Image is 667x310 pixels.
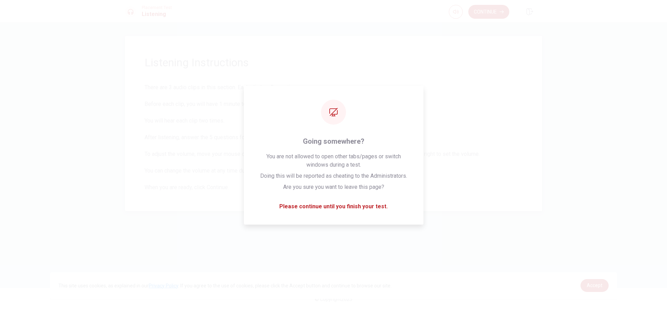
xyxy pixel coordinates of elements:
[587,283,602,288] span: Accept
[50,272,617,299] div: cookieconsent
[315,296,352,302] span: © Copyright 2025
[468,5,509,19] button: Continue
[145,56,522,69] span: Listening Instructions
[580,279,609,292] a: dismiss cookie message
[149,283,178,288] a: Privacy Policy
[145,83,522,192] span: There are 3 audio clips in this section. Each clip has 5 questions. Before each clip, you will ha...
[142,5,172,10] span: Placement Test
[142,10,172,18] h1: Listening
[58,283,392,288] span: This site uses cookies, as explained in our . If you agree to the use of cookies, please click th...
